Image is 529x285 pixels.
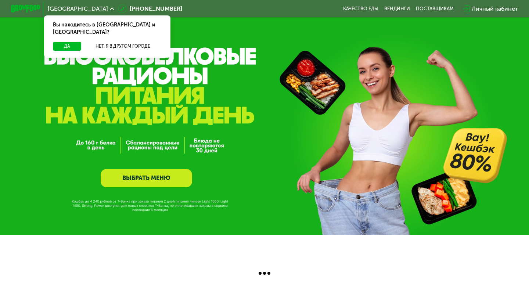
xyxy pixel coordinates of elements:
[53,42,81,51] button: Да
[384,6,410,12] a: Вендинги
[118,4,182,13] a: [PHONE_NUMBER]
[101,169,192,187] a: ВЫБРАТЬ МЕНЮ
[44,15,170,42] div: Вы находитесь в [GEOGRAPHIC_DATA] и [GEOGRAPHIC_DATA]?
[416,6,454,12] div: поставщикам
[472,4,518,13] div: Личный кабинет
[84,42,162,51] button: Нет, я в другом городе
[48,6,108,12] span: [GEOGRAPHIC_DATA]
[343,6,378,12] a: Качество еды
